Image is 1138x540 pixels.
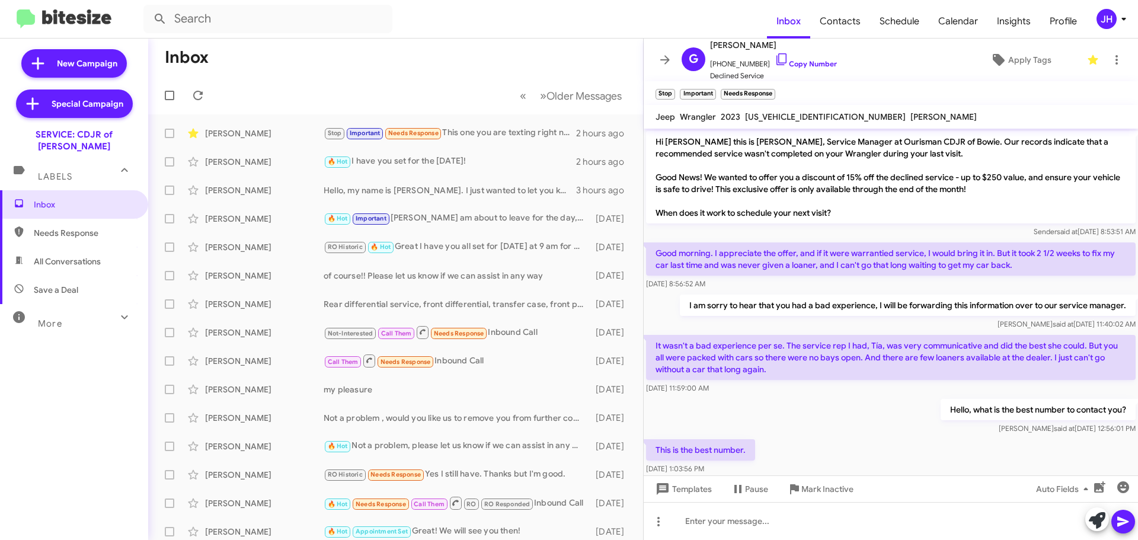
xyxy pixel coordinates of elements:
span: Call Them [328,358,359,366]
div: [DATE] [590,412,634,424]
span: RO Responded [484,500,530,508]
div: Not a problem , would you like us to remove you from further communication? [324,412,590,424]
div: [PERSON_NAME] [205,298,324,310]
p: It wasn't a bad experience per se. The service rep I had, Tía, was very communicative and did the... [646,335,1136,380]
a: Calendar [929,4,987,39]
span: More [38,318,62,329]
div: JH [1097,9,1117,29]
span: Sender [DATE] 8:53:51 AM [1034,227,1136,236]
div: Great! We will see you then! [324,525,590,538]
div: [DATE] [590,440,634,452]
span: Call Them [381,330,412,337]
div: [PERSON_NAME] [205,156,324,168]
span: Needs Response [370,471,421,478]
span: Needs Response [34,227,135,239]
div: [PERSON_NAME] [205,526,324,538]
span: Stop [328,129,342,137]
span: Older Messages [546,90,622,103]
div: Inbound Call [324,325,590,340]
span: RO Historic [328,243,363,251]
div: [DATE] [590,270,634,282]
a: New Campaign [21,49,127,78]
div: [PERSON_NAME] [205,469,324,481]
div: [PERSON_NAME] [205,497,324,509]
span: Mark Inactive [801,478,853,500]
div: [PERSON_NAME] [205,440,324,452]
div: [DATE] [590,469,634,481]
span: [DATE] 11:59:00 AM [646,384,709,392]
p: Hello, what is the best number to contact you? [941,399,1136,420]
span: Call Them [414,500,445,508]
span: Profile [1040,4,1086,39]
span: « [520,88,526,103]
span: RO [466,500,476,508]
nav: Page navigation example [513,84,629,108]
span: Auto Fields [1036,478,1093,500]
span: Pause [745,478,768,500]
div: I have you set for the [DATE]! [324,155,576,168]
span: [DATE] 8:56:52 AM [646,279,705,288]
div: 3 hours ago [576,184,634,196]
a: Copy Number [775,59,837,68]
p: This is the best number. [646,439,755,461]
div: [DATE] [590,327,634,338]
span: said at [1053,319,1073,328]
p: Good morning. I appreciate the offer, and if it were warrantied service, I would bring it in. But... [646,242,1136,276]
span: » [540,88,546,103]
span: G [689,50,698,69]
div: Great I have you all set for [DATE] at 9 am for your oil change service. [324,240,590,254]
span: Needs Response [381,358,431,366]
div: [DATE] [590,241,634,253]
span: Important [356,215,386,222]
span: Jeep [656,111,675,122]
span: said at [1057,227,1078,236]
button: Next [533,84,629,108]
span: [PERSON_NAME] [710,38,837,52]
div: of course!! Please let us know if we can assist in any way [324,270,590,282]
span: Needs Response [388,129,439,137]
div: [PERSON_NAME] am about to leave for the day, I am attaching this incase you could not view the la... [324,212,590,225]
div: [PERSON_NAME] [205,241,324,253]
span: Needs Response [434,330,484,337]
div: [DATE] [590,526,634,538]
span: Special Campaign [52,98,123,110]
span: 🔥 Hot [370,243,391,251]
div: This one you are texting right now. [324,126,576,140]
span: RO Historic [328,471,363,478]
a: Schedule [870,4,929,39]
div: [DATE] [590,213,634,225]
span: [US_VEHICLE_IDENTIFICATION_NUMBER] [745,111,906,122]
span: [PERSON_NAME] [910,111,977,122]
span: New Campaign [57,57,117,69]
span: Appointment Set [356,528,408,535]
span: Declined Service [710,70,837,82]
div: [DATE] [590,355,634,367]
div: [PERSON_NAME] [205,184,324,196]
div: [DATE] [590,384,634,395]
div: [PERSON_NAME] [205,412,324,424]
div: Hello, my name is [PERSON_NAME]. I just wanted to let you know I sent your information to the man... [324,184,576,196]
div: 2 hours ago [576,127,634,139]
div: Yes I still have. Thanks but I'm good. [324,468,590,481]
p: I am sorry to hear that you had a bad experience, I will be forwarding this information over to o... [680,295,1136,316]
button: Apply Tags [960,49,1081,71]
span: Templates [653,478,712,500]
span: Insights [987,4,1040,39]
span: Wrangler [680,111,716,122]
p: Hi [PERSON_NAME] this is [PERSON_NAME], Service Manager at Ourisman CDJR of Bowie. Our records in... [646,131,1136,223]
span: [DATE] 1:03:56 PM [646,464,704,473]
span: [PERSON_NAME] [DATE] 11:40:02 AM [998,319,1136,328]
div: [DATE] [590,497,634,509]
div: my pleasure [324,384,590,395]
span: Important [350,129,381,137]
span: Needs Response [356,500,406,508]
div: 2 hours ago [576,156,634,168]
h1: Inbox [165,48,209,67]
button: Auto Fields [1027,478,1102,500]
span: 🔥 Hot [328,500,348,508]
span: Inbox [767,4,810,39]
span: Contacts [810,4,870,39]
span: Apply Tags [1008,49,1051,71]
small: Needs Response [721,89,775,100]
